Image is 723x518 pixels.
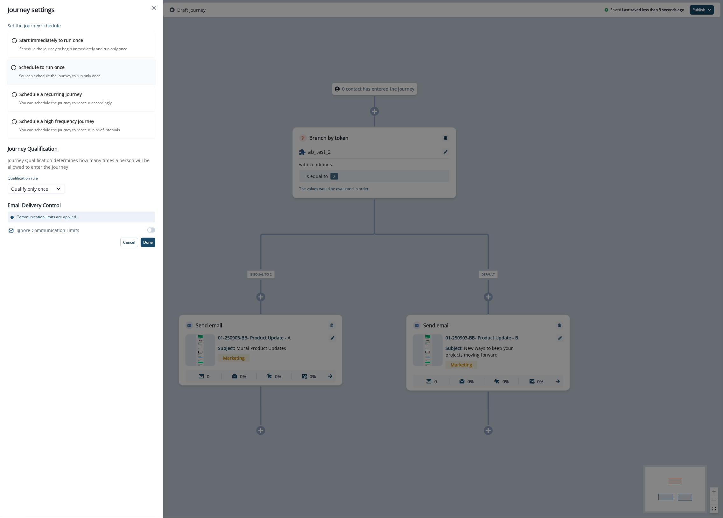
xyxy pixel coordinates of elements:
h3: Journey Qualification [8,146,155,152]
p: You can schedule the journey to run only once [19,73,101,79]
div: Qualify only once [11,186,50,192]
p: Communication limits are applied. [17,214,77,220]
button: Done [141,238,155,247]
p: Schedule a high frequency journey [19,118,94,125]
p: You can schedule the journey to reoccur in brief intervals [19,127,120,133]
p: You can schedule the journey to reoccur accordingly [19,100,112,106]
p: Schedule the journey to begin immediately and run only once [19,46,127,52]
p: Cancel [123,240,135,245]
p: Schedule a recurring journey [19,91,82,98]
p: Done [143,240,153,245]
div: Journey settings [8,5,155,15]
p: Email Delivery Control [8,201,61,209]
p: Qualification rule [8,175,155,181]
p: Set the journey schedule [8,22,155,29]
p: Schedule to run once [19,64,65,71]
p: Ignore Communication Limits [17,227,79,234]
button: Close [149,3,159,13]
p: Start immediately to run once [19,37,83,44]
p: Journey Qualification determines how many times a person will be allowed to enter the journey [8,157,155,170]
button: Cancel [120,238,138,247]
